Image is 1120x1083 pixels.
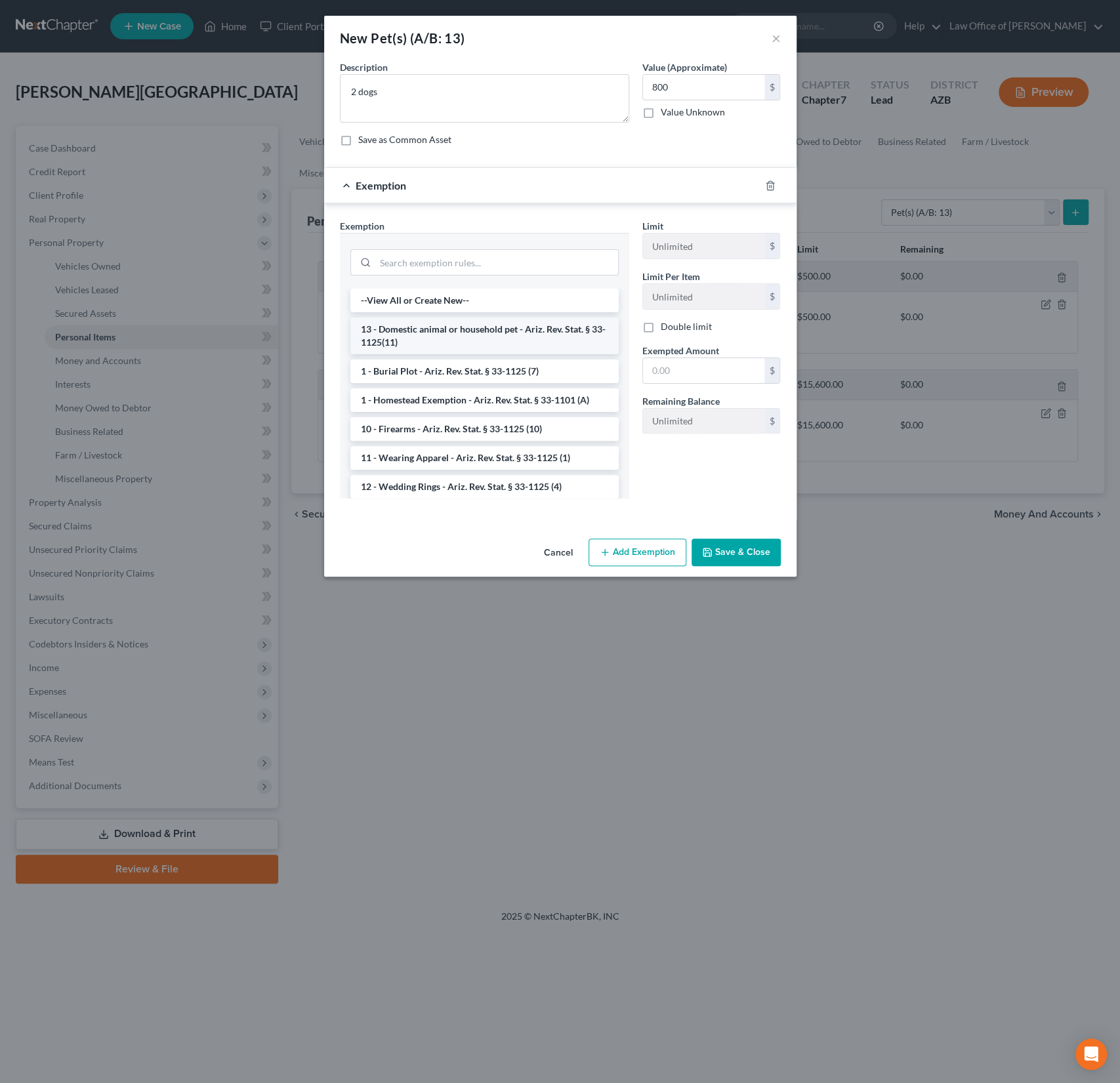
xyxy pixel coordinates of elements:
label: Save as Common Asset [358,133,451,146]
label: Value (Approximate) [642,60,727,74]
label: Value Unknown [661,106,725,119]
input: Search exemption rules... [375,250,618,275]
span: Description [340,62,388,73]
input: 0.00 [643,358,764,383]
div: New Pet(s) (A/B: 13) [340,29,465,47]
li: --View All or Create New-- [350,289,619,312]
div: $ [764,409,780,434]
li: 11 - Wearing Apparel - Ariz. Rev. Stat. § 33-1125 (1) [350,446,619,470]
li: 13 - Domestic animal or household pet - Ariz. Rev. Stat. § 33-1125(11) [350,317,619,354]
input: -- [643,409,764,434]
li: 1 - Homestead Exemption - Ariz. Rev. Stat. § 33-1101 (A) [350,388,619,412]
span: Limit [642,220,663,232]
label: Remaining Balance [642,394,720,408]
span: Exemption [356,179,406,192]
div: $ [764,75,780,100]
span: Exemption [340,220,384,232]
li: 10 - Firearms - Ariz. Rev. Stat. § 33-1125 (10) [350,417,619,441]
span: Exempted Amount [642,345,719,356]
li: 1 - Burial Plot - Ariz. Rev. Stat. § 33-1125 (7) [350,359,619,383]
input: 0.00 [643,75,764,100]
button: Save & Close [692,539,781,566]
div: Open Intercom Messenger [1075,1038,1107,1070]
button: × [772,30,781,46]
button: Add Exemption [589,539,686,566]
input: -- [643,284,764,309]
label: Double limit [661,320,712,333]
div: $ [764,284,780,309]
label: Limit Per Item [642,270,700,283]
input: -- [643,234,764,258]
button: Cancel [533,540,583,566]
li: 12 - Wedding Rings - Ariz. Rev. Stat. § 33-1125 (4) [350,475,619,499]
div: $ [764,234,780,258]
div: $ [764,358,780,383]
